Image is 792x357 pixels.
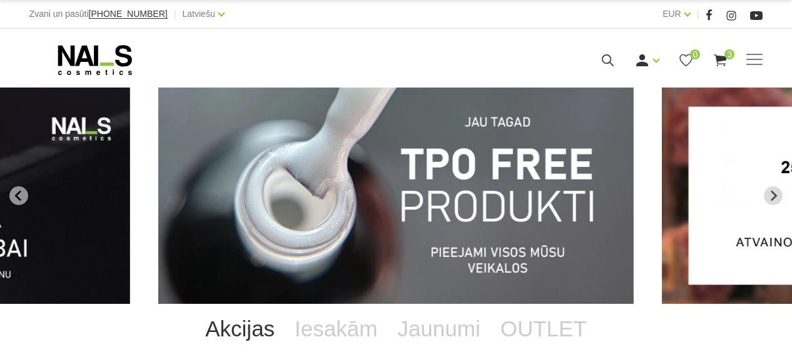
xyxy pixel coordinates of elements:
a: Jaunumi [387,304,490,354]
a: OUTLET [490,304,597,354]
li: 1 of 12 [158,88,634,304]
span: | [697,6,699,22]
span: 3 [724,49,734,59]
a: Latviešu [183,6,215,21]
span: | [174,6,176,22]
a: Akcijas [195,304,285,354]
a: EUR [663,6,681,21]
div: Zvani un pasūti [29,6,168,22]
button: Go to last slide [9,186,28,205]
a: [PHONE_NUMBER] [89,9,168,19]
a: Iesakām [285,304,387,354]
button: Next slide [764,186,783,205]
span: 0 [690,49,700,59]
a: 3 [713,53,728,68]
a: 0 [678,53,694,68]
